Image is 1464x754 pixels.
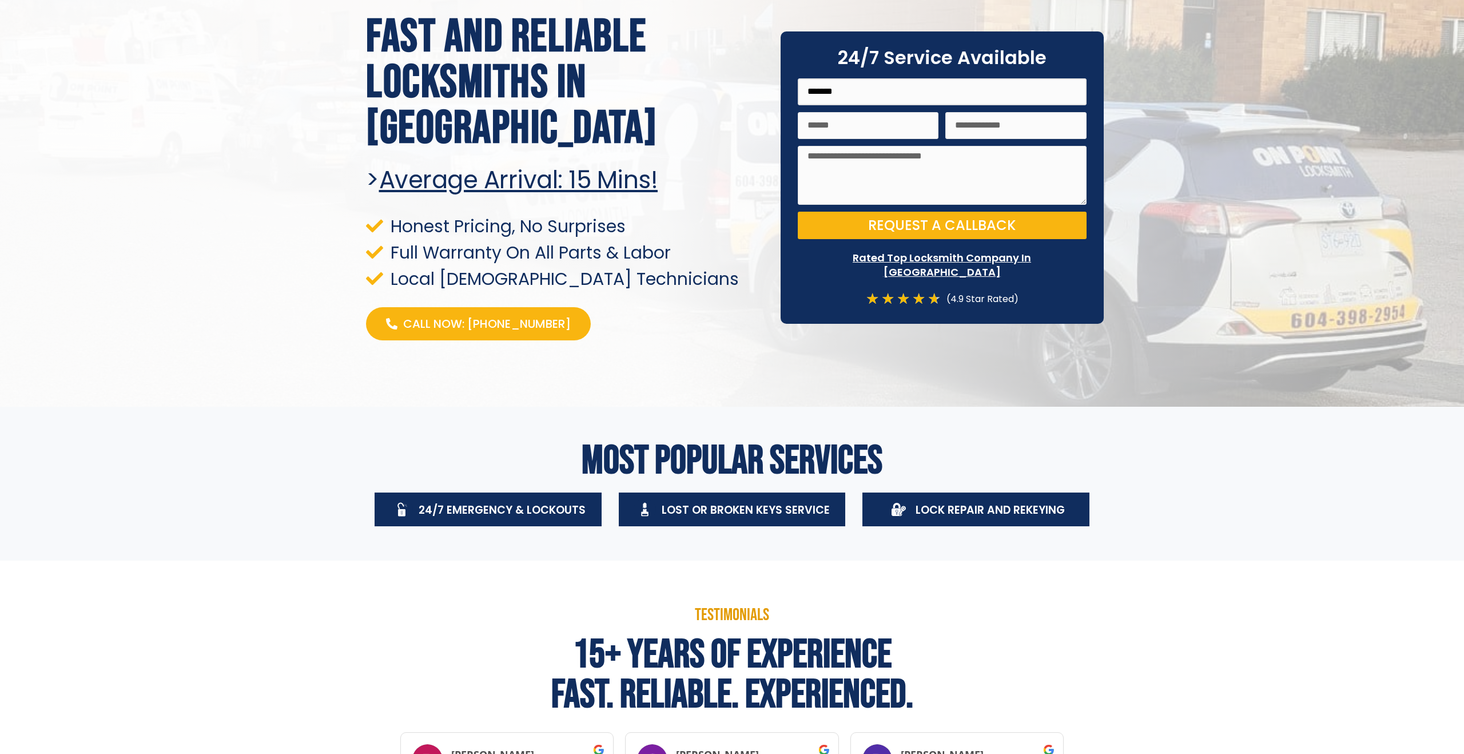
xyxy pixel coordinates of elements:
span: Full Warranty On All Parts & Labor [388,245,671,260]
form: On Point Locksmith [798,78,1087,247]
i: ★ [897,291,910,307]
p: Testimonials [395,606,1069,624]
i: ★ [912,291,925,307]
span: Call Now: [PHONE_NUMBER] [403,316,571,332]
i: ★ [881,291,894,307]
i: ★ [866,291,879,307]
div: 4.7/5 [866,291,941,307]
a: Call Now: [PHONE_NUMBER] [366,307,591,340]
span: Local [DEMOGRAPHIC_DATA] Technicians [388,271,739,287]
h2: 15+ Years Of Experience Fast. Reliable. Experienced. [395,635,1069,715]
span: Lost Or Broken Keys Service [662,502,830,518]
h1: Fast and Reliable Locksmiths In [GEOGRAPHIC_DATA] [366,14,763,152]
h2: 24/7 Service Available [798,49,1087,67]
u: Average arrival: 15 Mins! [379,163,658,197]
p: Rated Top Locksmith Company In [GEOGRAPHIC_DATA] [798,251,1087,279]
h2: > [366,166,763,195]
span: 24/7 Emergency & Lockouts [419,502,586,518]
h2: Most Popular Services [366,441,1098,481]
i: ★ [928,291,941,307]
span: Request a Callback [868,219,1016,232]
button: Request a Callback [798,212,1087,239]
div: (4.9 Star Rated) [941,291,1019,307]
span: Honest Pricing, No Surprises [388,219,626,234]
span: Lock Repair And Rekeying [916,502,1065,518]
